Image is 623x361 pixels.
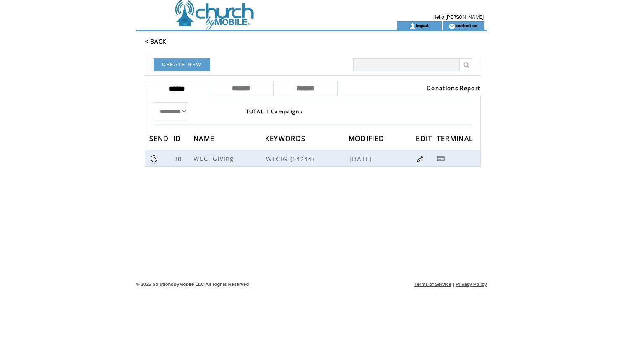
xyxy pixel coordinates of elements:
a: logout [416,23,429,28]
span: KEYWORDS [265,132,308,147]
span: | [453,282,454,287]
span: Hello [PERSON_NAME] [433,14,484,20]
span: MODIFIED [349,132,387,147]
span: TOTAL 1 Campaigns [246,108,303,115]
a: Terms of Service [414,282,451,287]
img: contact_us_icon.gif [449,23,455,29]
span: EDIT [416,132,434,147]
span: [DATE] [349,154,374,163]
span: WLCIG (54244) [266,154,348,163]
a: KEYWORDS [265,136,308,141]
span: TERMINAL [437,132,475,147]
a: CREATE NEW [154,58,210,71]
a: < BACK [145,38,167,45]
span: 30 [174,154,184,163]
a: MODIFIED [349,136,387,141]
a: ID [173,136,183,141]
a: NAME [193,136,216,141]
a: Privacy Policy [456,282,487,287]
span: ID [173,132,183,147]
span: © 2025 SolutionsByMobile LLC All Rights Reserved [136,282,249,287]
a: contact us [455,23,477,28]
a: Donations Report [427,84,480,92]
span: SEND [149,132,171,147]
span: WLCI Giving [193,154,236,162]
span: NAME [193,132,216,147]
img: account_icon.gif [409,23,416,29]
